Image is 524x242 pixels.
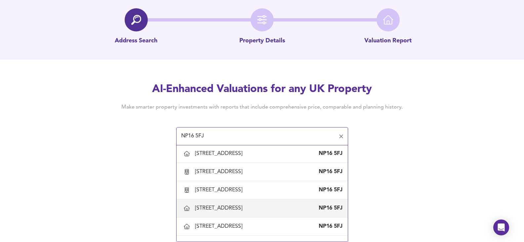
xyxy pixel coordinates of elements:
div: [STREET_ADDRESS] [195,186,245,194]
div: NP16 5FJ [316,205,343,212]
div: [STREET_ADDRESS] [195,223,245,230]
img: filter-icon [257,15,267,25]
p: Address Search [115,37,157,45]
img: home-icon [383,15,393,25]
div: NP16 5FJ [316,223,343,230]
h2: AI-Enhanced Valuations for any UK Property [111,82,413,97]
div: [STREET_ADDRESS] [195,205,245,212]
div: NP16 5FJ [316,168,343,175]
img: search-icon [131,15,141,25]
div: [STREET_ADDRESS] [195,150,245,157]
div: [STREET_ADDRESS] [195,168,245,175]
p: Valuation Report [364,37,412,45]
div: NP16 5FJ [316,150,343,157]
input: Enter a postcode to start... [179,130,335,143]
button: Clear [337,132,346,141]
div: Open Intercom Messenger [493,219,509,235]
div: NP16 5FJ [316,186,343,194]
p: Property Details [239,37,285,45]
h4: Make smarter property investments with reports that include comprehensive price, comparable and p... [111,104,413,111]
